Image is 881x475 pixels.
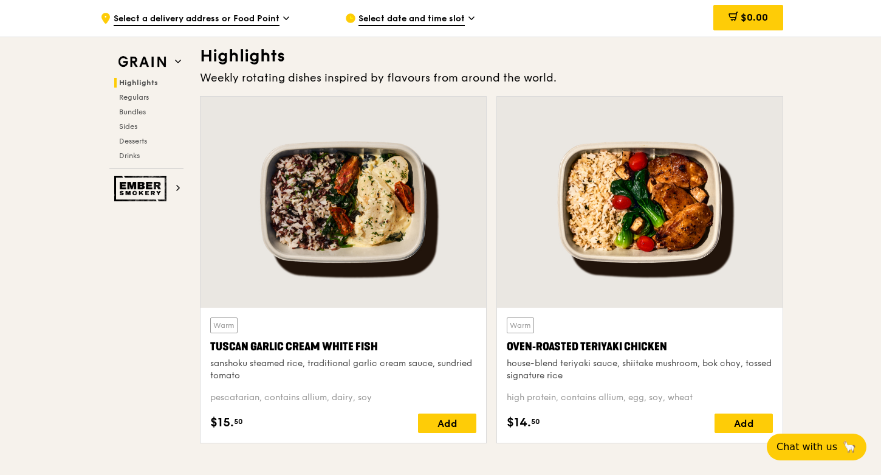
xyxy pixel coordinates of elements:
span: 50 [234,417,243,426]
div: Tuscan Garlic Cream White Fish [210,338,476,355]
div: pescatarian, contains allium, dairy, soy [210,392,476,404]
div: Weekly rotating dishes inspired by flavours from around the world. [200,69,783,86]
div: house-blend teriyaki sauce, shiitake mushroom, bok choy, tossed signature rice [507,358,773,382]
div: sanshoku steamed rice, traditional garlic cream sauce, sundried tomato [210,358,476,382]
span: Bundles [119,108,146,116]
h3: Highlights [200,45,783,67]
div: Warm [507,317,534,333]
div: Add [418,414,476,433]
span: Highlights [119,78,158,87]
span: Sides [119,122,137,131]
span: Desserts [119,137,147,145]
button: Chat with us🦙 [767,434,866,460]
span: Select date and time slot [358,13,465,26]
img: Grain web logo [114,51,170,73]
span: $14. [507,414,531,432]
div: Add [715,414,773,433]
div: Warm [210,317,238,333]
img: Ember Smokery web logo [114,176,170,201]
span: $15. [210,414,234,432]
div: high protein, contains allium, egg, soy, wheat [507,392,773,404]
span: 🦙 [842,440,857,454]
span: Regulars [119,93,149,102]
span: $0.00 [741,12,768,23]
div: Oven‑Roasted Teriyaki Chicken [507,338,773,355]
span: 50 [531,417,540,426]
span: Chat with us [776,440,837,454]
span: Select a delivery address or Food Point [114,13,279,26]
span: Drinks [119,151,140,160]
